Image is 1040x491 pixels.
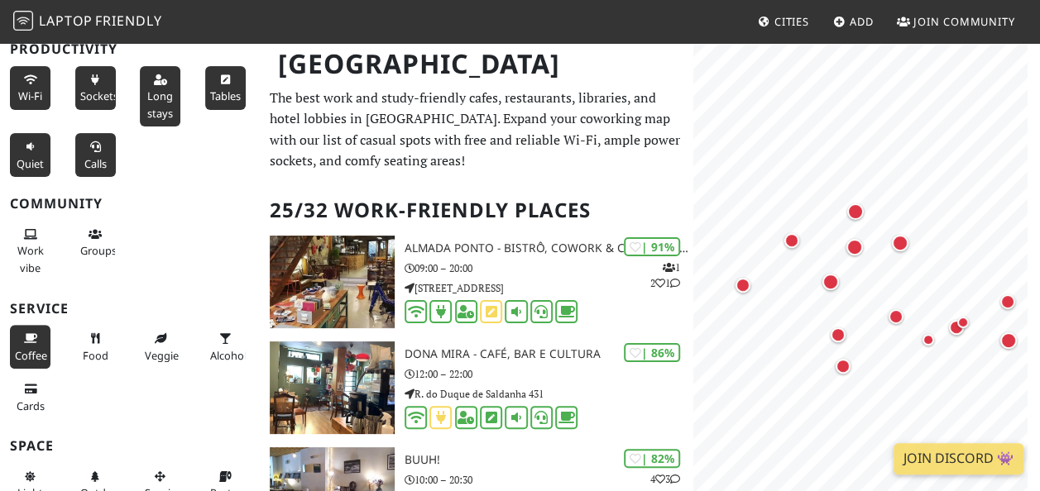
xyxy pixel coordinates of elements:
[751,7,816,36] a: Cities
[624,237,680,256] div: | 91%
[831,327,864,360] div: Map marker
[10,221,50,281] button: Work vibe
[270,236,395,328] img: Almada Ponto - Bistrô, Cowork & Concept Store
[80,243,117,258] span: Group tables
[10,301,250,317] h3: Service
[95,12,161,30] span: Friendly
[624,449,680,468] div: | 82%
[624,343,680,362] div: | 86%
[13,7,162,36] a: LaptopFriendly LaptopFriendly
[260,236,693,328] a: Almada Ponto - Bistrô, Cowork & Concept Store | 91% 121 Almada Ponto - Bistrô, Cowork & Concept S...
[205,66,246,110] button: Tables
[75,66,116,110] button: Sockets
[957,317,990,350] div: Map marker
[949,320,982,353] div: Map marker
[405,386,693,402] p: R. do Duque de Saldanha 431
[1000,294,1033,327] div: Map marker
[836,359,869,392] div: Map marker
[10,41,250,57] h3: Productivity
[265,41,690,87] h1: [GEOGRAPHIC_DATA]
[210,348,247,363] span: Alcohol
[890,7,1022,36] a: Join Community
[650,260,680,291] p: 1 2 1
[784,233,817,266] div: Map marker
[140,66,180,126] button: Long stays
[10,66,50,110] button: Wi-Fi
[145,348,179,363] span: Veggie
[736,278,769,311] div: Map marker
[75,221,116,265] button: Groups
[17,243,44,274] span: People working
[405,472,693,488] p: 10:00 – 20:30
[13,11,33,31] img: LaptopFriendly
[140,325,180,369] button: Veggie
[913,14,1015,29] span: Join Community
[260,341,693,434] a: Dona Mira - Café, Bar e Cultura | 86% Dona Mira - Café, Bar e Cultura 12:00 – 22:00 R. do Duque d...
[847,203,880,236] div: Map marker
[923,334,956,367] div: Map marker
[405,260,693,276] p: 09:00 – 20:00
[18,88,42,103] span: Stable Wi-Fi
[10,325,50,369] button: Coffee
[10,438,250,454] h3: Space
[270,185,683,236] h2: 25/32 Work-Friendly Places
[270,88,683,172] p: The best work and study-friendly cafes, restaurants, libraries, and hotel lobbies in [GEOGRAPHIC_...
[10,196,250,212] h3: Community
[15,348,47,363] span: Coffee
[83,348,108,363] span: Food
[405,347,693,361] h3: Dona Mira - Café, Bar e Cultura
[889,309,922,342] div: Map marker
[17,398,45,413] span: Credit cards
[1000,332,1033,365] div: Map marker
[774,14,809,29] span: Cities
[650,471,680,487] p: 4 3
[892,235,925,268] div: Map marker
[405,280,693,296] p: [STREET_ADDRESS]
[850,14,874,29] span: Add
[270,341,395,434] img: Dona Mira - Café, Bar e Cultura
[39,12,93,30] span: Laptop
[205,325,246,369] button: Alcohol
[405,453,693,467] h3: BUuh!
[147,88,173,120] span: Long stays
[84,156,107,171] span: Video/audio calls
[846,239,879,272] div: Map marker
[822,274,855,307] div: Map marker
[405,366,693,382] p: 12:00 – 22:00
[10,375,50,419] button: Cards
[80,88,118,103] span: Power sockets
[405,241,693,255] h3: Almada Ponto - Bistrô, Cowork & Concept Store
[210,88,241,103] span: Work-friendly tables
[827,7,880,36] a: Add
[75,133,116,177] button: Calls
[894,443,1023,474] a: Join Discord 👾
[10,133,50,177] button: Quiet
[75,325,116,369] button: Food
[17,156,44,171] span: Quiet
